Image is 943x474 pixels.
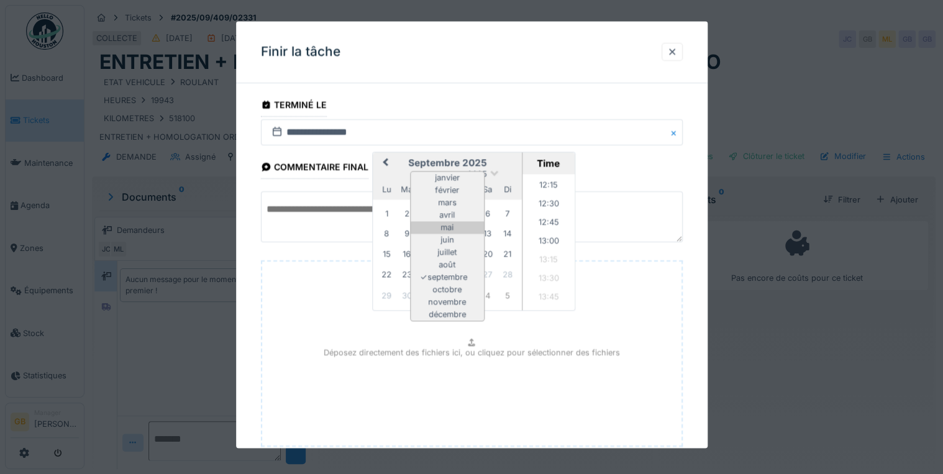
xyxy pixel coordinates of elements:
[526,158,572,170] div: Time
[499,267,516,283] div: Not available dimanche 28 septembre 2025
[411,222,484,234] div: mai
[499,226,516,242] div: Choose dimanche 14 septembre 2025
[522,289,575,308] li: 13:45
[411,234,484,247] div: juin
[499,205,516,222] div: Choose dimanche 7 septembre 2025
[398,245,415,262] div: Choose mardi 16 septembre 2025
[669,119,683,145] button: Close
[479,181,496,198] div: samedi
[411,172,484,185] div: janvier
[522,215,575,234] li: 12:45
[411,296,484,309] div: novembre
[522,175,575,311] ul: Time
[378,287,395,304] div: Not available lundi 29 septembre 2025
[398,287,415,304] div: Not available mardi 30 septembre 2025
[411,259,484,271] div: août
[411,284,484,296] div: octobre
[261,44,340,60] h3: Finir la tâche
[374,154,394,174] button: Previous Month
[376,204,517,306] div: Month septembre, 2025
[522,196,575,215] li: 12:30
[499,181,516,198] div: dimanche
[378,181,395,198] div: lundi
[411,197,484,209] div: mars
[411,185,484,197] div: février
[522,178,575,196] li: 12:15
[522,234,575,252] li: 13:00
[378,205,395,222] div: Choose lundi 1 septembre 2025
[522,252,575,271] li: 13:15
[261,158,369,179] div: Commentaire final
[420,271,427,284] span: ✓
[398,181,415,198] div: mardi
[411,209,484,222] div: avril
[398,205,415,222] div: Choose mardi 2 septembre 2025
[411,309,484,321] div: décembre
[479,226,496,242] div: Choose samedi 13 septembre 2025
[411,271,484,284] div: septembre
[398,267,415,283] div: Choose mardi 23 septembre 2025
[261,96,327,117] div: Terminé le
[479,287,496,304] div: Not available samedi 4 octobre 2025
[522,271,575,289] li: 13:30
[373,158,522,169] h2: septembre 2025
[324,347,620,359] p: Déposez directement des fichiers ici, ou cliquez pour sélectionner des fichiers
[378,267,395,283] div: Choose lundi 22 septembre 2025
[499,287,516,304] div: Not available dimanche 5 octobre 2025
[522,308,575,327] li: 14:00
[467,170,487,179] span: 2025
[398,226,415,242] div: Choose mardi 9 septembre 2025
[411,247,484,259] div: juillet
[378,226,395,242] div: Choose lundi 8 septembre 2025
[479,205,496,222] div: Choose samedi 6 septembre 2025
[479,245,496,262] div: Choose samedi 20 septembre 2025
[499,245,516,262] div: Choose dimanche 21 septembre 2025
[378,245,395,262] div: Choose lundi 15 septembre 2025
[479,267,496,283] div: Not available samedi 27 septembre 2025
